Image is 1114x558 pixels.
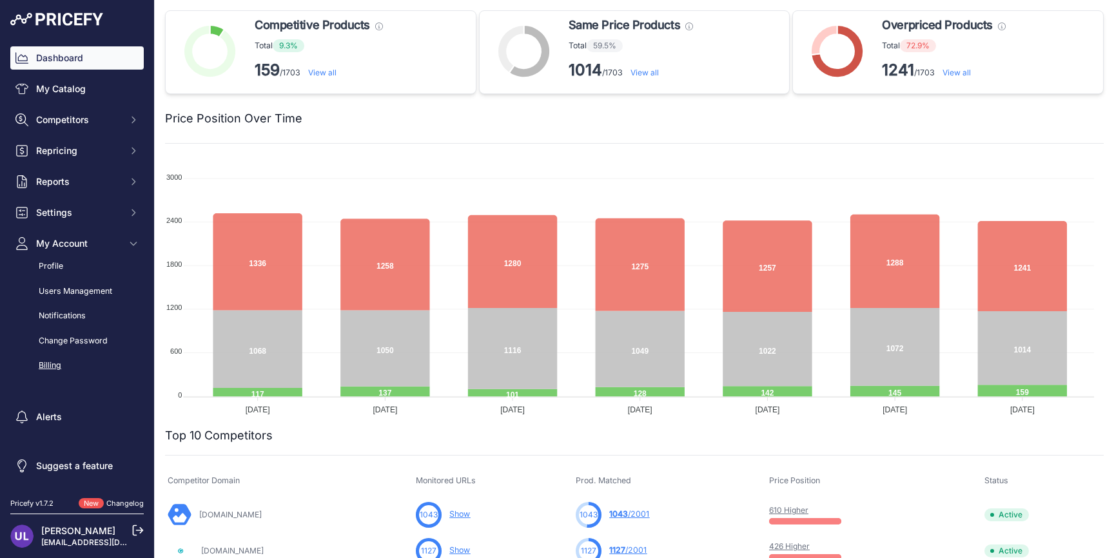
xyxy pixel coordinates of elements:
[581,545,596,557] span: 1127
[630,68,659,77] a: View all
[168,476,240,485] span: Competitor Domain
[273,39,304,52] span: 9.3%
[1010,405,1035,414] tspan: [DATE]
[10,405,144,428] a: Alerts
[10,232,144,255] button: My Account
[41,525,115,536] a: [PERSON_NAME]
[10,255,144,278] a: Profile
[255,39,383,52] p: Total
[769,541,810,551] a: 426 Higher
[587,39,623,52] span: 59.5%
[882,61,914,79] strong: 1241
[36,206,121,219] span: Settings
[943,68,971,77] a: View all
[576,476,631,485] span: Prod. Matched
[756,405,780,414] tspan: [DATE]
[201,546,264,555] a: [DOMAIN_NAME]
[882,39,1005,52] p: Total
[178,391,182,399] tspan: 0
[882,16,992,34] span: Overpriced Products
[199,510,262,519] a: [DOMAIN_NAME]
[10,46,144,483] nav: Sidebar
[449,545,470,555] a: Show
[10,201,144,224] button: Settings
[255,61,280,79] strong: 159
[984,476,1008,485] span: Status
[36,144,121,157] span: Repricing
[10,454,144,477] a: Suggest a feature
[10,139,144,162] button: Repricing
[36,237,121,250] span: My Account
[10,354,144,377] a: Billing
[984,508,1029,521] span: Active
[609,509,628,519] span: 1043
[569,60,693,81] p: /1703
[166,260,182,268] tspan: 1800
[10,305,144,327] a: Notifications
[420,509,438,521] span: 1043
[421,545,436,557] span: 1127
[882,60,1005,81] p: /1703
[10,108,144,131] button: Competitors
[900,39,936,52] span: 72.9%
[769,476,820,485] span: Price Position
[10,170,144,193] button: Reports
[10,77,144,101] a: My Catalog
[628,405,652,414] tspan: [DATE]
[373,405,397,414] tspan: [DATE]
[500,405,525,414] tspan: [DATE]
[170,347,182,355] tspan: 600
[609,509,649,519] a: 1043/2001
[10,280,144,303] a: Users Management
[166,216,182,224] tspan: 2400
[10,330,144,352] a: Change Password
[165,110,302,128] h2: Price Position Over Time
[10,13,103,26] img: Pricefy Logo
[416,476,476,485] span: Monitored URLs
[246,405,270,414] tspan: [DATE]
[10,46,144,70] a: Dashboard
[569,16,680,34] span: Same Price Products
[569,61,602,79] strong: 1014
[609,545,625,555] span: 1127
[609,545,647,555] a: 1127/2001
[79,498,104,509] span: New
[449,509,470,519] a: Show
[308,68,337,77] a: View all
[106,499,144,508] a: Changelog
[580,509,598,521] span: 1043
[36,113,121,126] span: Competitors
[36,175,121,188] span: Reports
[255,60,383,81] p: /1703
[569,39,693,52] p: Total
[255,16,370,34] span: Competitive Products
[984,544,1029,557] span: Active
[41,537,176,547] a: [EMAIL_ADDRESS][DOMAIN_NAME]
[769,505,808,515] a: 610 Higher
[883,405,907,414] tspan: [DATE]
[165,427,273,445] h2: Top 10 Competitors
[166,303,182,311] tspan: 1200
[10,498,54,509] div: Pricefy v1.7.2
[166,173,182,181] tspan: 3000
